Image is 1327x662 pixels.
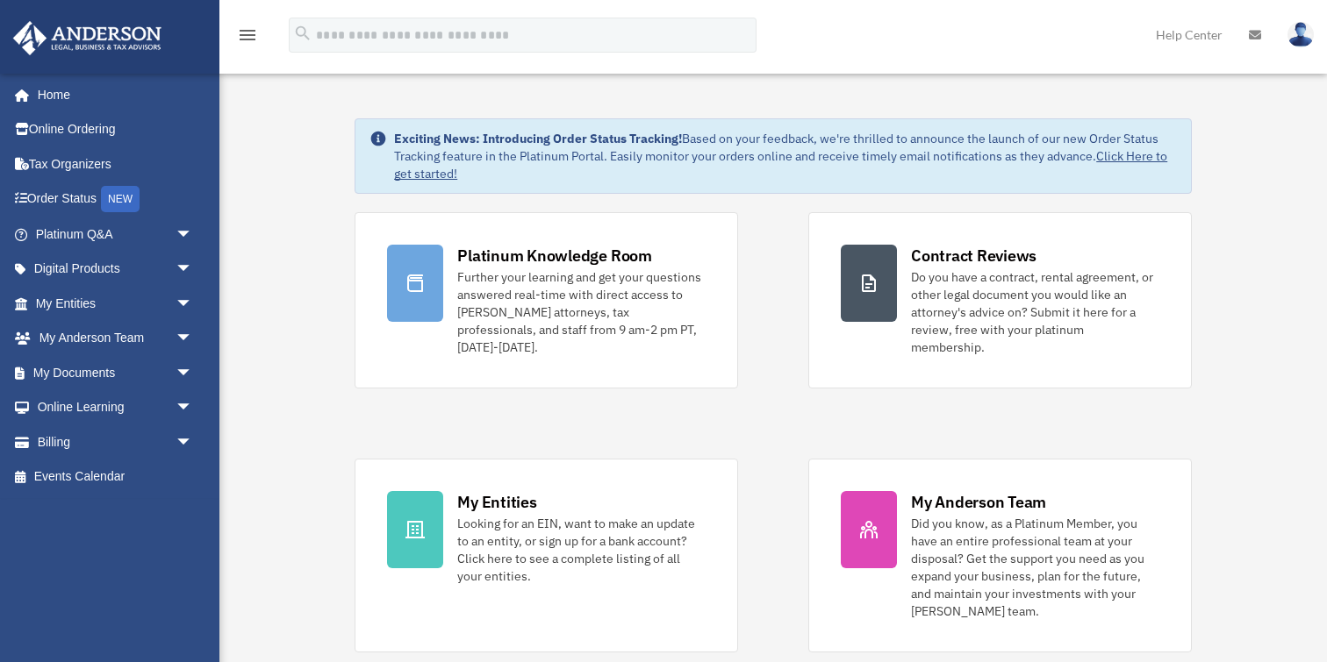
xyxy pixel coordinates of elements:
a: Order StatusNEW [12,182,219,217]
span: arrow_drop_down [176,390,211,426]
a: My Entities Looking for an EIN, want to make an update to an entity, or sign up for a bank accoun... [355,459,738,652]
div: My Anderson Team [911,491,1046,513]
div: Do you have a contract, rental agreement, or other legal document you would like an attorney's ad... [911,268,1159,356]
div: Looking for an EIN, want to make an update to an entity, or sign up for a bank account? Click her... [457,515,706,585]
span: arrow_drop_down [176,424,211,460]
a: Tax Organizers [12,146,219,182]
i: menu [237,25,258,46]
a: Online Ordering [12,112,219,147]
span: arrow_drop_down [176,252,211,288]
div: Did you know, as a Platinum Member, you have an entire professional team at your disposal? Get th... [911,515,1159,620]
span: arrow_drop_down [176,286,211,322]
div: Platinum Knowledge Room [457,245,652,267]
img: User Pic [1288,22,1314,47]
strong: Exciting News: Introducing Order Status Tracking! [394,131,682,146]
a: My Documentsarrow_drop_down [12,355,219,390]
i: search [293,24,312,43]
div: Contract Reviews [911,245,1036,267]
a: My Entitiesarrow_drop_down [12,286,219,321]
span: arrow_drop_down [176,355,211,391]
a: Online Learningarrow_drop_down [12,390,219,425]
a: Contract Reviews Do you have a contract, rental agreement, or other legal document you would like... [808,212,1192,388]
a: Digital Productsarrow_drop_down [12,252,219,287]
a: Events Calendar [12,459,219,495]
img: Anderson Advisors Platinum Portal [8,21,167,55]
a: Platinum Q&Aarrow_drop_down [12,217,219,252]
a: Click Here to get started! [394,148,1167,182]
a: menu [237,31,258,46]
a: My Anderson Teamarrow_drop_down [12,321,219,356]
div: Further your learning and get your questions answered real-time with direct access to [PERSON_NAM... [457,268,706,356]
a: Home [12,77,211,112]
div: Based on your feedback, we're thrilled to announce the launch of our new Order Status Tracking fe... [394,130,1177,182]
span: arrow_drop_down [176,217,211,253]
a: My Anderson Team Did you know, as a Platinum Member, you have an entire professional team at your... [808,459,1192,652]
a: Platinum Knowledge Room Further your learning and get your questions answered real-time with dire... [355,212,738,388]
div: NEW [101,186,140,212]
span: arrow_drop_down [176,321,211,357]
div: My Entities [457,491,536,513]
a: Billingarrow_drop_down [12,424,219,459]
